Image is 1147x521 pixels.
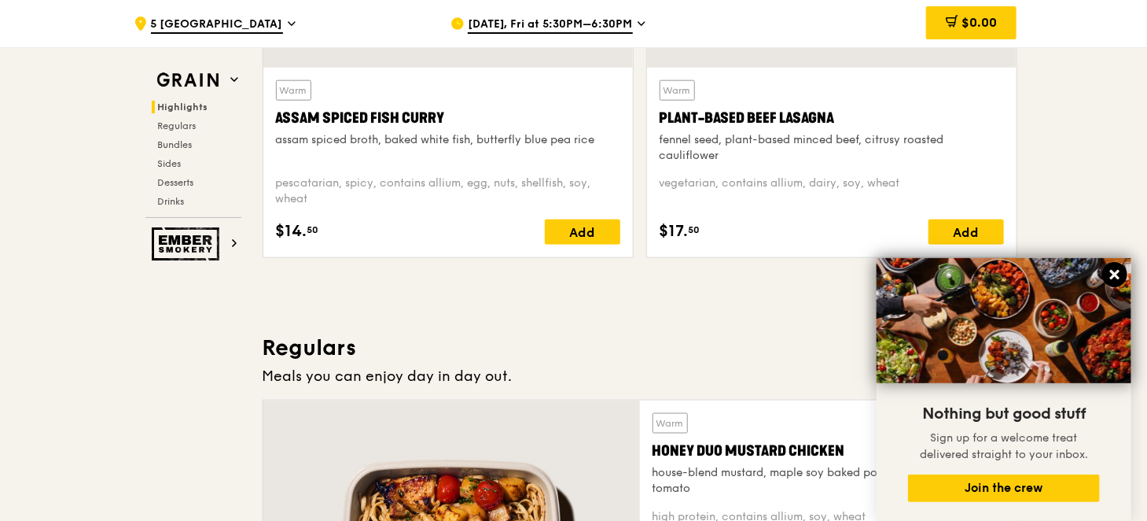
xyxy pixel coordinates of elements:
[1102,262,1127,287] button: Close
[660,80,695,101] div: Warm
[468,17,633,34] span: [DATE], Fri at 5:30PM–6:30PM
[276,176,620,207] div: pescatarian, spicy, contains allium, egg, nuts, shellfish, soy, wheat
[276,132,620,148] div: assam spiced broth, baked white fish, butterfly blue pea rice
[653,440,1004,462] div: Honey Duo Mustard Chicken
[158,120,197,131] span: Regulars
[158,158,182,169] span: Sides
[653,465,1004,497] div: house-blend mustard, maple soy baked potato, linguine, cherry tomato
[276,107,620,129] div: Assam Spiced Fish Curry
[307,224,319,236] span: 50
[660,132,1004,164] div: fennel seed, plant-based minced beef, citrusy roasted cauliflower
[660,220,689,243] span: $17.
[152,227,224,260] img: Ember Smokery web logo
[276,220,307,243] span: $14.
[961,15,997,30] span: $0.00
[152,66,224,94] img: Grain web logo
[158,102,208,113] span: Highlights
[158,177,194,188] span: Desserts
[908,475,1100,502] button: Join the crew
[263,365,1017,387] div: Meals you can enjoy day in day out.
[922,405,1086,423] span: Nothing but good stuff
[276,80,311,101] div: Warm
[545,220,620,245] div: Add
[920,431,1088,461] span: Sign up for a welcome treat delivered straight to your inbox.
[660,176,1004,207] div: vegetarian, contains allium, dairy, soy, wheat
[877,258,1131,383] img: DSC07876-Edit02-Large.jpeg
[653,413,688,434] div: Warm
[151,17,283,34] span: 5 [GEOGRAPHIC_DATA]
[660,107,1004,129] div: Plant-Based Beef Lasagna
[263,334,1017,362] h3: Regulars
[158,196,185,207] span: Drinks
[158,139,193,150] span: Bundles
[689,224,700,236] span: 50
[928,220,1004,245] div: Add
